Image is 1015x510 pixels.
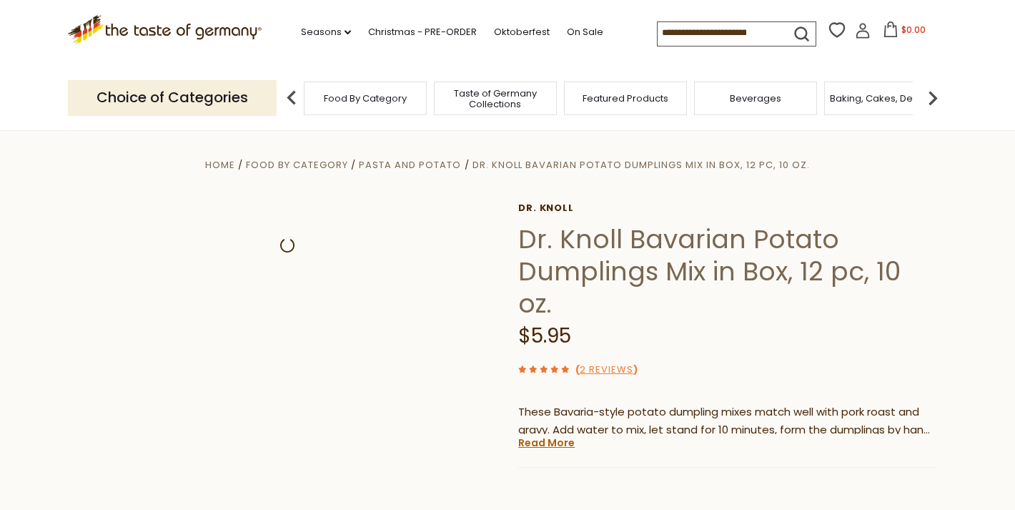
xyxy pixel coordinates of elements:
p: These Bavaria-style potato dumpling mixes match well with pork roast and gravy. Add water to mix,... [518,403,936,439]
a: Christmas - PRE-ORDER [368,24,477,40]
img: next arrow [919,84,947,112]
a: Seasons [301,24,351,40]
h1: Dr. Knoll Bavarian Potato Dumplings Mix in Box, 12 pc, 10 oz. [518,223,936,320]
a: Food By Category [324,93,407,104]
a: Featured Products [583,93,668,104]
a: Baking, Cakes, Desserts [830,93,941,104]
a: Read More [518,436,575,450]
a: Beverages [730,93,781,104]
p: Choice of Categories [68,80,277,115]
img: previous arrow [277,84,306,112]
span: ( ) [575,363,638,376]
a: On Sale [567,24,603,40]
a: Food By Category [246,158,348,172]
a: Pasta and Potato [359,158,461,172]
a: Oktoberfest [494,24,550,40]
a: 2 Reviews [580,363,633,378]
a: Home [205,158,235,172]
a: Taste of Germany Collections [438,88,553,109]
button: $0.00 [873,21,934,43]
span: $5.95 [518,322,571,350]
span: $0.00 [901,24,926,36]
a: Dr. Knoll Bavarian Potato Dumplings Mix in Box, 12 pc, 10 oz. [472,158,810,172]
a: Dr. Knoll [518,202,936,214]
